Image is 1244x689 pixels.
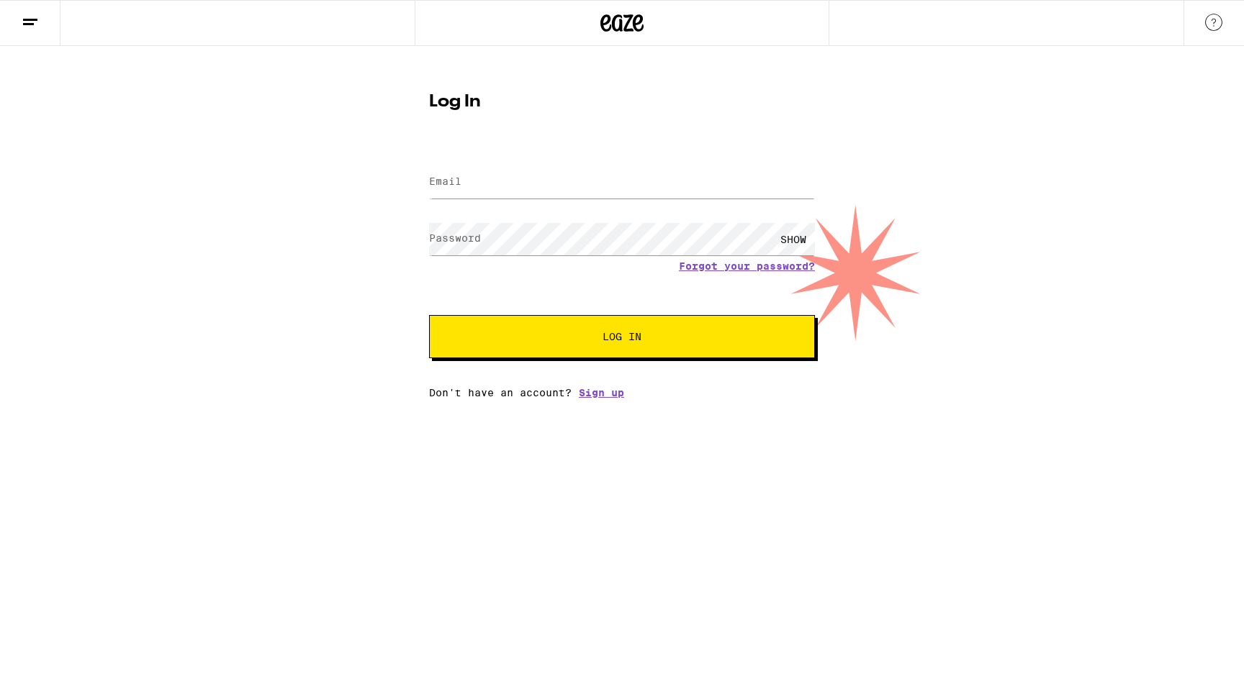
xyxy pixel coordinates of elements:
button: Log In [429,315,815,358]
label: Email [429,175,461,187]
div: SHOW [772,223,815,255]
span: Log In [603,332,641,342]
a: Forgot your password? [679,260,815,272]
h1: Log In [429,93,815,111]
input: Email [429,166,815,199]
div: Don't have an account? [429,387,815,398]
label: Password [429,232,481,244]
a: Sign up [579,387,624,398]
